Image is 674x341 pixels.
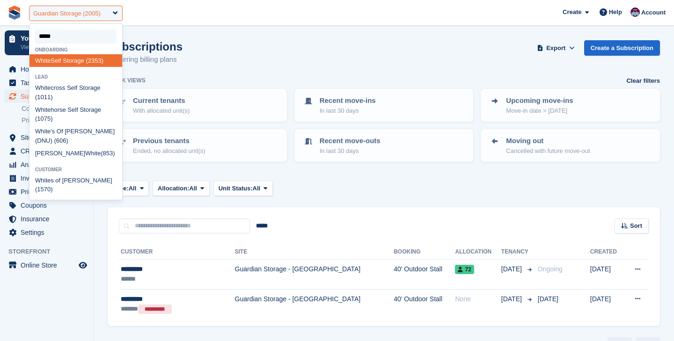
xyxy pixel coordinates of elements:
button: Unit Status: All [213,181,273,196]
a: menu [5,63,88,76]
h6: Quick views [108,76,146,85]
span: Export [546,44,565,53]
h1: Subscriptions [108,40,183,53]
img: stora-icon-8386f47178a22dfd0bd8f6a31ec36ba5ce8667c1dd55bd0f319d3a0aa187defe.svg [7,6,22,20]
span: Create [563,7,581,17]
th: Customer [119,245,235,260]
span: Price increases [22,116,66,125]
span: Online Store [21,259,77,272]
span: Tasks [21,76,77,89]
a: menu [5,212,88,225]
span: Sites [21,131,77,144]
a: Contracts [22,104,88,113]
span: White [35,57,51,64]
p: Ended, no allocated unit(s) [133,146,205,156]
span: Home [21,63,77,76]
span: White [85,150,101,157]
div: [PERSON_NAME] (853) [29,147,122,160]
div: Customer [29,167,122,172]
a: menu [5,185,88,198]
a: menu [5,145,88,158]
a: Previous tenants Ended, no allocated unit(s) [109,130,286,161]
span: Account [641,8,666,17]
a: menu [5,90,88,103]
td: 40' Outdoor Stall [394,289,455,319]
td: [DATE] [590,289,624,319]
span: CRM [21,145,77,158]
p: Recent move-ins [320,95,376,106]
span: Subscriptions [21,90,77,103]
button: Type: All [108,181,149,196]
a: Current tenants With allocated unit(s) [109,90,286,121]
span: All [253,184,261,193]
td: [DATE] [590,260,624,290]
span: Coupons [21,199,77,212]
p: View next steps [21,43,76,51]
span: Allocation: [158,184,189,193]
span: [DATE] [501,264,524,274]
button: Allocation: All [153,181,210,196]
p: Your onboarding [21,35,76,42]
div: Lead [29,74,122,80]
div: None [455,294,501,304]
a: menu [5,199,88,212]
span: Sort [630,221,642,231]
th: Site [235,245,394,260]
a: Recent move-ins In last 30 days [295,90,473,121]
a: menu [5,172,88,185]
span: Analytics [21,158,77,171]
div: Guardian Storage (2005) [33,9,101,18]
p: Previous tenants [133,136,205,146]
a: menu [5,259,88,272]
th: Booking [394,245,455,260]
span: All [129,184,137,193]
a: Recent move-outs In last 30 days [295,130,473,161]
td: Guardian Storage - [GEOGRAPHIC_DATA] [235,289,394,319]
td: 40' Outdoor Stall [394,260,455,290]
a: Upcoming move-ins Move-in date > [DATE] [482,90,659,121]
span: Settings [21,226,77,239]
p: Current tenants [133,95,190,106]
span: Storefront [8,247,93,256]
span: All [189,184,197,193]
img: Brian Young [630,7,640,17]
a: Clear filters [626,76,660,86]
a: Moving out Cancelled with future move-out [482,130,659,161]
p: Move-in date > [DATE] [506,106,573,116]
th: Created [590,245,624,260]
span: Ongoing [538,265,563,273]
a: menu [5,226,88,239]
a: Your onboarding View next steps [5,30,88,55]
th: Tenancy [501,245,534,260]
p: Recent move-outs [320,136,381,146]
span: 72 [455,265,474,274]
span: White [35,84,51,91]
span: Invoices [21,172,77,185]
td: Guardian Storage - [GEOGRAPHIC_DATA] [235,260,394,290]
div: Self Storage (2353) [29,54,122,67]
th: Allocation [455,245,501,260]
a: menu [5,158,88,171]
p: Moving out [506,136,590,146]
span: Unit Status: [219,184,253,193]
span: [DATE] [501,294,524,304]
span: White [35,177,51,184]
div: 's Of [PERSON_NAME] (DNU) (606) [29,125,122,147]
p: Upcoming move-ins [506,95,573,106]
span: Pricing [21,185,77,198]
p: With allocated unit(s) [133,106,190,116]
p: Cancelled with future move-out [506,146,590,156]
a: menu [5,76,88,89]
div: s of [PERSON_NAME] (1570) [29,174,122,196]
div: cross Self Storage (1011) [29,82,122,104]
span: White [35,128,51,135]
button: Export [535,40,577,56]
div: Onboarding [29,47,122,52]
div: horse Self Storage (1075) [29,103,122,125]
span: Insurance [21,212,77,225]
a: Create a Subscription [584,40,660,56]
p: In last 30 days [320,106,376,116]
a: Preview store [77,260,88,271]
p: In last 30 days [320,146,381,156]
p: Recurring billing plans [108,54,183,65]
